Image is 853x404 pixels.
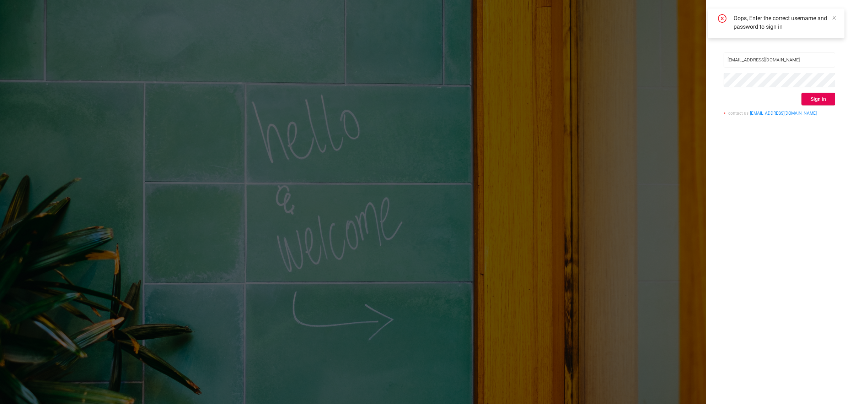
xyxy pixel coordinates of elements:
span: contact us [728,111,749,116]
i: icon: close [832,15,837,20]
i: icon: close-circle-o [718,14,726,24]
button: Sign in [801,93,835,105]
a: [EMAIL_ADDRESS][DOMAIN_NAME] [750,111,817,116]
input: Username [724,53,835,67]
div: Oops, Enter the correct username and password to sign in [734,14,836,31]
